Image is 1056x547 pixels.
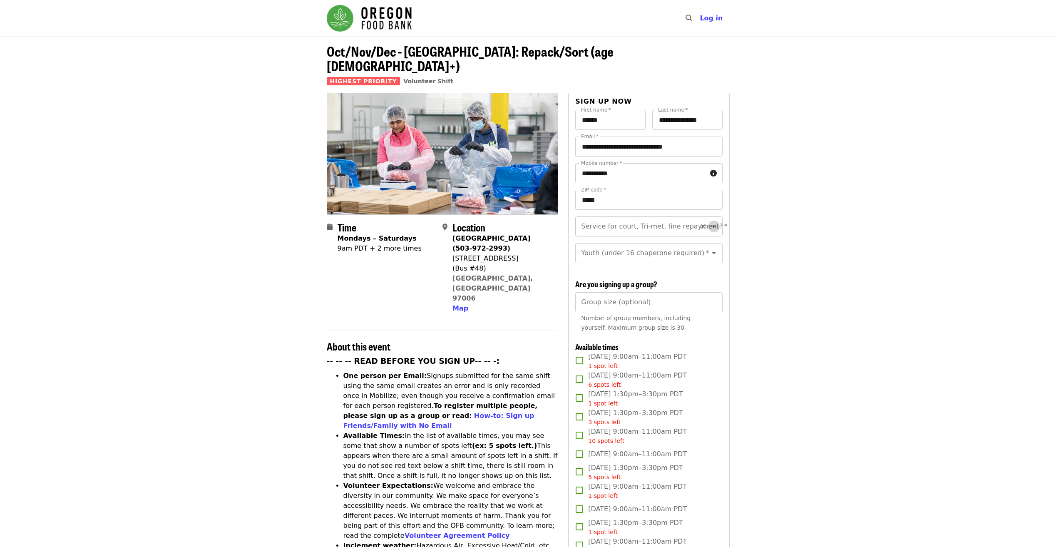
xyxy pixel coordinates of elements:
[588,492,618,499] span: 1 spot left
[343,481,559,541] li: We welcome and embrace the diversity in our community. We make space for everyone’s accessibility...
[588,381,621,388] span: 6 spots left
[697,221,709,232] button: Clear
[710,169,717,177] i: circle-info icon
[581,315,691,331] span: Number of group members, including yourself. Maximum group size is 30
[327,339,390,353] span: About this event
[452,254,552,264] div: [STREET_ADDRESS]
[588,482,687,500] span: [DATE] 9:00am–11:00am PDT
[338,234,417,242] strong: Mondays – Saturdays
[588,363,618,369] span: 1 spot left
[338,220,356,234] span: Time
[575,341,619,352] span: Available times
[708,221,720,232] button: Open
[588,370,687,389] span: [DATE] 9:00am–11:00am PDT
[472,442,537,450] strong: (ex: 5 spots left.)
[327,5,412,32] img: Oregon Food Bank - Home
[700,14,723,22] span: Log in
[327,93,558,214] img: Oct/Nov/Dec - Beaverton: Repack/Sort (age 10+) organized by Oregon Food Bank
[452,234,530,252] strong: [GEOGRAPHIC_DATA] (503-972-2993)
[452,264,552,273] div: (Bus #48)
[575,163,706,183] input: Mobile number
[588,529,618,535] span: 1 spot left
[581,187,606,192] label: ZIP code
[588,419,621,425] span: 3 spots left
[575,190,722,210] input: ZIP code
[452,274,533,302] a: [GEOGRAPHIC_DATA], [GEOGRAPHIC_DATA] 97006
[708,247,720,259] button: Open
[403,78,453,85] a: Volunteer Shift
[588,474,621,480] span: 5 spots left
[343,402,538,420] strong: To register multiple people, please sign up as a group or read:
[588,400,618,407] span: 1 spot left
[686,14,692,22] i: search icon
[452,303,468,313] button: Map
[575,97,632,105] span: Sign up now
[658,107,688,112] label: Last name
[327,41,614,75] span: Oct/Nov/Dec - [GEOGRAPHIC_DATA]: Repack/Sort (age [DEMOGRAPHIC_DATA]+)
[588,504,687,514] span: [DATE] 9:00am–11:00am PDT
[338,244,422,254] div: 9am PDT + 2 more times
[588,408,683,427] span: [DATE] 1:30pm–3:30pm PDT
[343,432,405,440] strong: Available Times:
[588,518,683,537] span: [DATE] 1:30pm–3:30pm PDT
[343,412,534,430] a: How-to: Sign up Friends/Family with No Email
[575,278,657,289] span: Are you signing up a group?
[327,77,400,85] span: Highest Priority
[588,352,687,370] span: [DATE] 9:00am–11:00am PDT
[652,110,723,130] input: Last name
[581,134,599,139] label: Email
[588,449,687,459] span: [DATE] 9:00am–11:00am PDT
[405,532,510,540] a: Volunteer Agreement Policy
[693,10,729,27] button: Log in
[588,389,683,408] span: [DATE] 1:30pm–3:30pm PDT
[575,137,722,157] input: Email
[343,371,559,431] li: Signups submitted for the same shift using the same email creates an error and is only recorded o...
[327,357,500,365] strong: -- -- -- READ BEFORE YOU SIGN UP-- -- -:
[343,482,434,490] strong: Volunteer Expectations:
[327,223,333,231] i: calendar icon
[343,372,427,380] strong: One person per Email:
[581,161,622,166] label: Mobile number
[588,427,687,445] span: [DATE] 9:00am–11:00am PDT
[588,463,683,482] span: [DATE] 1:30pm–3:30pm PDT
[575,292,722,312] input: [object Object]
[343,431,559,481] li: In the list of available times, you may see some that show a number of spots left This appears wh...
[588,438,624,444] span: 10 spots left
[442,223,447,231] i: map-marker-alt icon
[697,8,704,28] input: Search
[452,220,485,234] span: Location
[581,107,611,112] label: First name
[575,110,646,130] input: First name
[452,304,468,312] span: Map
